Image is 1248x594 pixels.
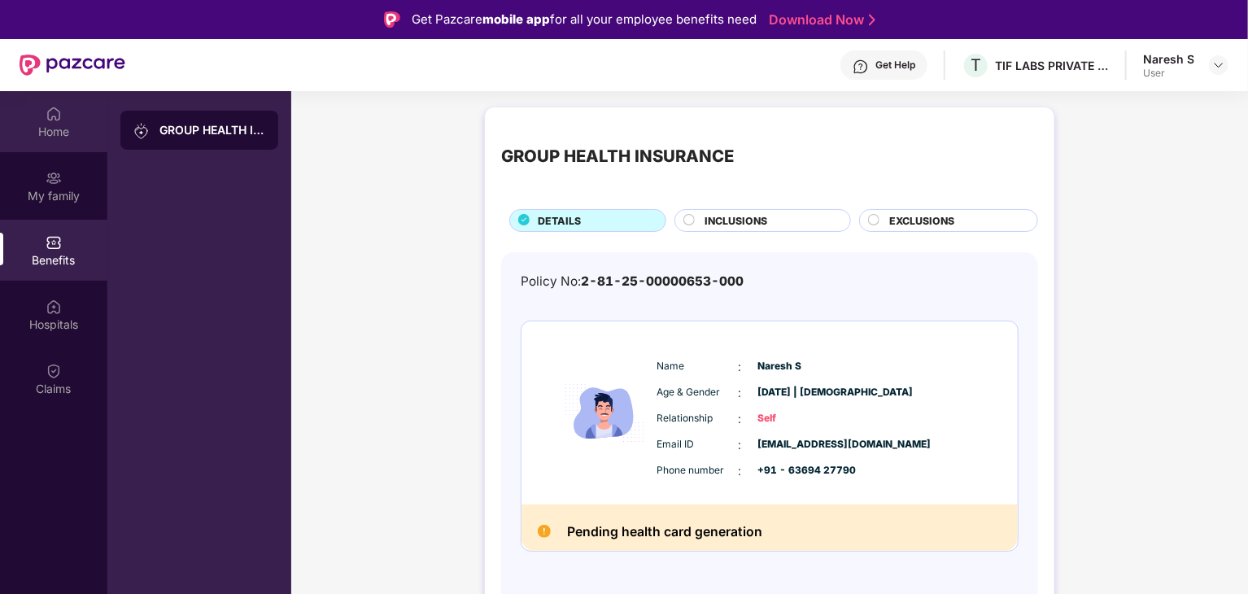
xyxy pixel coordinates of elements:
span: : [739,462,742,480]
div: GROUP HEALTH INSURANCE [159,122,265,138]
img: svg+xml;base64,PHN2ZyBpZD0iQmVuZWZpdHMiIHhtbG5zPSJodHRwOi8vd3d3LnczLm9yZy8yMDAwL3N2ZyIgd2lkdGg9Ij... [46,234,62,251]
strong: mobile app [482,11,550,27]
h2: Pending health card generation [567,521,762,543]
div: Naresh S [1143,51,1194,67]
div: User [1143,67,1194,80]
img: svg+xml;base64,PHN2ZyB3aWR0aD0iMjAiIGhlaWdodD0iMjAiIHZpZXdCb3g9IjAgMCAyMCAyMCIgZmlsbD0ibm9uZSIgeG... [46,170,62,186]
span: +91 - 63694 27790 [758,463,840,478]
span: : [739,384,742,402]
img: icon [556,341,653,485]
img: svg+xml;base64,PHN2ZyB3aWR0aD0iMjAiIGhlaWdodD0iMjAiIHZpZXdCb3g9IjAgMCAyMCAyMCIgZmlsbD0ibm9uZSIgeG... [133,123,150,139]
span: [EMAIL_ADDRESS][DOMAIN_NAME] [758,437,840,452]
span: Self [758,411,840,426]
span: Naresh S [758,359,840,374]
div: TIF LABS PRIVATE LIMITED [995,58,1109,73]
img: svg+xml;base64,PHN2ZyBpZD0iRHJvcGRvd24tMzJ4MzIiIHhtbG5zPSJodHRwOi8vd3d3LnczLm9yZy8yMDAwL3N2ZyIgd2... [1212,59,1225,72]
span: EXCLUSIONS [889,213,954,229]
span: : [739,358,742,376]
img: svg+xml;base64,PHN2ZyBpZD0iQ2xhaW0iIHhtbG5zPSJodHRwOi8vd3d3LnczLm9yZy8yMDAwL3N2ZyIgd2lkdGg9IjIwIi... [46,363,62,379]
img: svg+xml;base64,PHN2ZyBpZD0iSG9zcGl0YWxzIiB4bWxucz0iaHR0cDovL3d3dy53My5vcmcvMjAwMC9zdmciIHdpZHRoPS... [46,299,62,315]
span: Age & Gender [657,385,739,400]
img: Pending [538,525,551,538]
span: DETAILS [538,213,581,229]
img: Stroke [869,11,875,28]
span: Phone number [657,463,739,478]
span: : [739,410,742,428]
span: Email ID [657,437,739,452]
img: svg+xml;base64,PHN2ZyBpZD0iSGVscC0zMngzMiIgeG1sbnM9Imh0dHA6Ly93d3cudzMub3JnLzIwMDAvc3ZnIiB3aWR0aD... [853,59,869,75]
img: New Pazcare Logo [20,55,125,76]
span: T [971,55,981,75]
div: Get Pazcare for all your employee benefits need [412,10,757,29]
img: Logo [384,11,400,28]
span: [DATE] | [DEMOGRAPHIC_DATA] [758,385,840,400]
a: Download Now [769,11,871,28]
img: svg+xml;base64,PHN2ZyBpZD0iSG9tZSIgeG1sbnM9Imh0dHA6Ly93d3cudzMub3JnLzIwMDAvc3ZnIiB3aWR0aD0iMjAiIG... [46,106,62,122]
div: Get Help [875,59,915,72]
span: INCLUSIONS [705,213,767,229]
div: GROUP HEALTH INSURANCE [501,143,734,169]
span: 2-81-25-00000653-000 [581,273,744,289]
span: Name [657,359,739,374]
span: : [739,436,742,454]
span: Relationship [657,411,739,426]
div: Policy No: [521,272,744,291]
